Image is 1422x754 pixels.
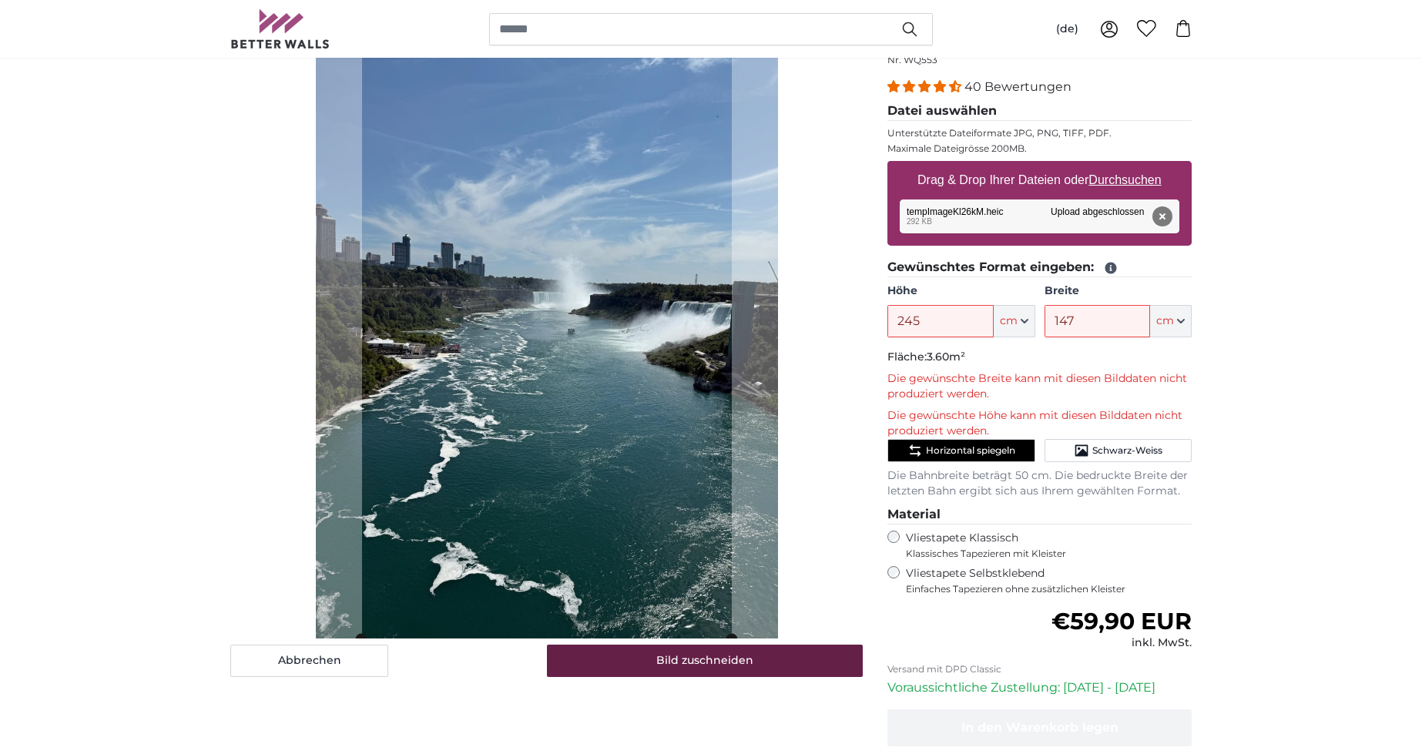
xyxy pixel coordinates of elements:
p: Unterstützte Dateiformate JPG, PNG, TIFF, PDF. [887,127,1192,139]
label: Höhe [887,283,1035,299]
span: cm [1156,313,1174,329]
p: Die gewünschte Breite kann mit diesen Bilddaten nicht produziert werden. [887,371,1192,402]
span: 4.38 stars [887,79,964,94]
button: cm [994,305,1035,337]
button: cm [1150,305,1192,337]
p: Versand mit DPD Classic [887,663,1192,675]
button: In den Warenkorb legen [887,709,1192,746]
p: Fläche: [887,350,1192,365]
span: 40 Bewertungen [964,79,1072,94]
span: Nr. WQ553 [887,54,937,65]
label: Breite [1045,283,1192,299]
label: Vliestapete Klassisch [906,531,1179,560]
span: Einfaches Tapezieren ohne zusätzlichen Kleister [906,583,1192,595]
span: 3.60m² [927,350,965,364]
legend: Material [887,505,1192,524]
span: In den Warenkorb legen [961,720,1118,735]
label: Drag & Drop Ihrer Dateien oder [911,165,1168,196]
button: (de) [1044,15,1091,43]
button: Horizontal spiegeln [887,439,1035,462]
img: Betterwalls [230,9,330,49]
span: Horizontal spiegeln [926,444,1015,457]
button: Abbrechen [230,645,388,677]
u: Durchsuchen [1089,173,1162,186]
p: Die Bahnbreite beträgt 50 cm. Die bedruckte Breite der letzten Bahn ergibt sich aus Ihrem gewählt... [887,468,1192,499]
span: €59,90 EUR [1051,607,1192,635]
button: Schwarz-Weiss [1045,439,1192,462]
legend: Gewünschtes Format eingeben: [887,258,1192,277]
span: cm [1000,313,1018,329]
p: Die gewünschte Höhe kann mit diesen Bilddaten nicht produziert werden. [887,408,1192,439]
p: Maximale Dateigrösse 200MB. [887,142,1192,155]
button: Bild zuschneiden [547,645,864,677]
div: inkl. MwSt. [1051,635,1192,651]
span: Klassisches Tapezieren mit Kleister [906,548,1179,560]
p: Voraussichtliche Zustellung: [DATE] - [DATE] [887,679,1192,697]
legend: Datei auswählen [887,102,1192,121]
span: Schwarz-Weiss [1092,444,1162,457]
label: Vliestapete Selbstklebend [906,566,1192,595]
